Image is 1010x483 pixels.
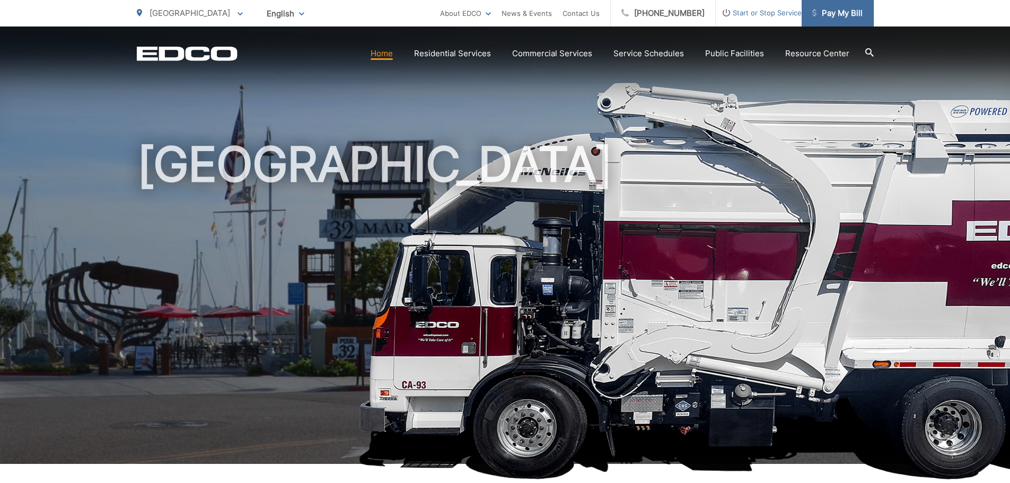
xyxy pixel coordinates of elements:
a: Contact Us [563,7,600,20]
a: Service Schedules [613,47,684,60]
a: About EDCO [440,7,491,20]
a: Public Facilities [705,47,764,60]
a: Home [371,47,393,60]
a: EDCD logo. Return to the homepage. [137,46,238,61]
span: English [259,4,312,23]
span: Pay My Bill [812,7,863,20]
span: [GEOGRAPHIC_DATA] [150,8,230,18]
h1: [GEOGRAPHIC_DATA] [137,138,874,473]
a: Residential Services [414,47,491,60]
a: Commercial Services [512,47,592,60]
a: Resource Center [785,47,849,60]
a: News & Events [502,7,552,20]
